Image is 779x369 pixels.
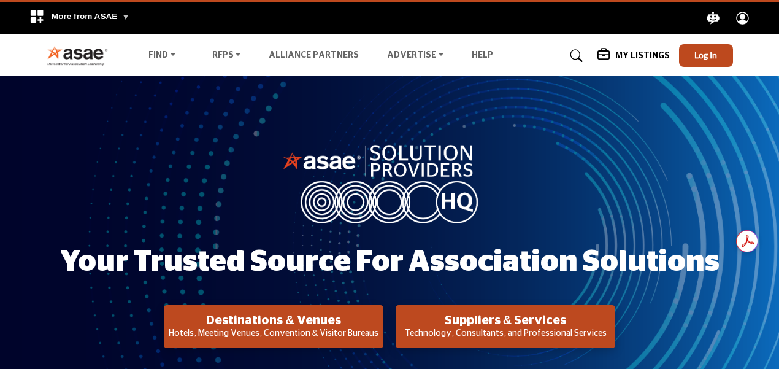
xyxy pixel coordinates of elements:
[164,305,383,348] button: Destinations & Venues Hotels, Meeting Venues, Convention & Visitor Bureaus
[396,305,615,348] button: Suppliers & Services Technology, Consultants, and Professional Services
[472,51,493,60] a: Help
[21,2,137,34] div: More from ASAE
[378,47,452,64] a: Advertise
[140,47,184,64] a: Find
[399,328,612,340] p: Technology, Consultants, and Professional Services
[694,50,717,60] span: Log In
[60,243,720,281] h1: Your Trusted Source for Association Solutions
[269,51,359,60] a: Alliance Partners
[615,50,670,61] h5: My Listings
[52,12,130,21] span: More from ASAE
[204,47,250,64] a: RFPs
[399,313,612,328] h2: Suppliers & Services
[679,44,733,67] button: Log In
[597,49,670,63] div: My Listings
[282,142,497,223] img: image
[47,45,115,66] img: Site Logo
[558,46,591,66] a: Search
[167,313,380,328] h2: Destinations & Venues
[167,328,380,340] p: Hotels, Meeting Venues, Convention & Visitor Bureaus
